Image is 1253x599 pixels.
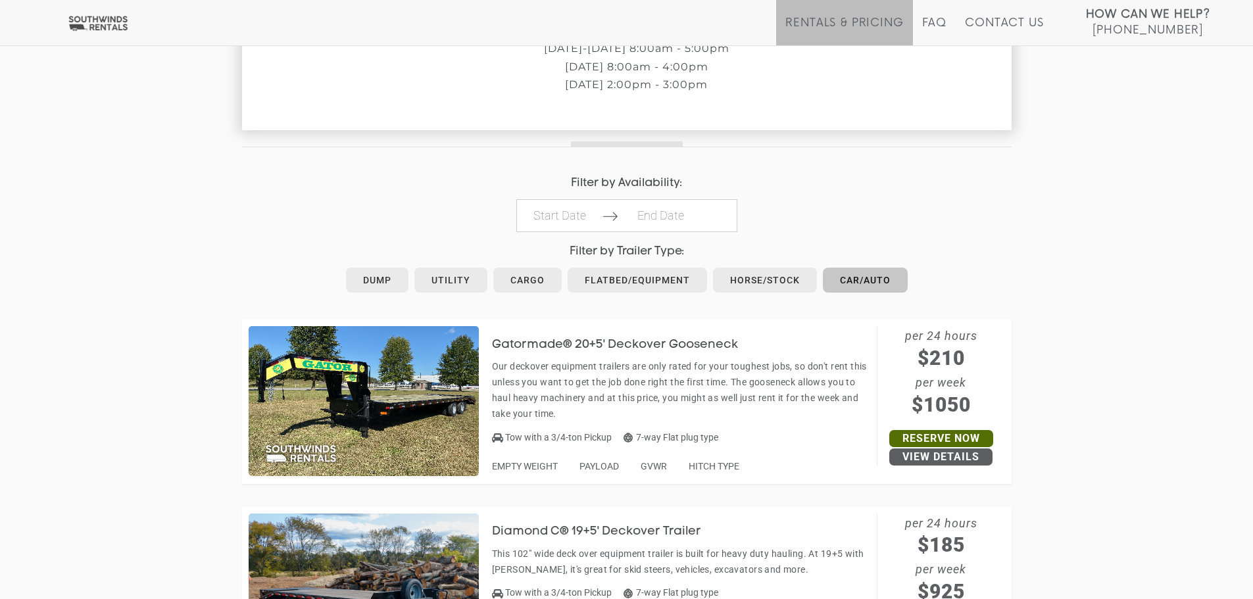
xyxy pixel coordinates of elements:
[1086,8,1210,21] strong: How Can We Help?
[492,358,870,421] p: Our deckover equipment trailers are only rated for your toughest jobs, so don't rent this unless ...
[242,61,1031,73] p: [DATE] 8:00am - 4:00pm
[877,530,1005,560] span: $185
[568,268,707,293] a: Flatbed/Equipment
[242,245,1012,258] h4: Filter by Trailer Type:
[624,432,718,443] span: 7-way Flat plug type
[877,326,1005,419] span: per 24 hours per week
[823,268,908,293] a: Car/Auto
[579,461,619,471] span: PAYLOAD
[242,79,1031,91] p: [DATE] 2:00pm - 3:00pm
[493,268,562,293] a: Cargo
[492,546,870,577] p: This 102" wide deck over equipment trailer is built for heavy duty hauling. At 19+5 with [PERSON_...
[713,268,817,293] a: Horse/Stock
[492,525,721,539] h3: Diamond C® 19+5' Deckover Trailer
[346,268,408,293] a: Dump
[889,430,993,447] a: Reserve Now
[242,177,1012,189] h4: Filter by Availability:
[889,448,993,466] a: View Details
[492,339,758,352] h3: Gatormade® 20+5' Deckover Gooseneck
[1093,24,1203,37] span: [PHONE_NUMBER]
[1086,7,1210,36] a: How Can We Help? [PHONE_NUMBER]
[877,343,1005,373] span: $210
[242,43,1031,55] p: [DATE]-[DATE] 8:00am - 5:00pm
[505,587,612,598] span: Tow with a 3/4-ton Pickup
[492,461,558,471] span: EMPTY WEIGHT
[965,16,1043,45] a: Contact Us
[66,15,130,32] img: Southwinds Rentals Logo
[689,461,739,471] span: HITCH TYPE
[492,339,758,349] a: Gatormade® 20+5' Deckover Gooseneck
[641,461,667,471] span: GVWR
[414,268,487,293] a: Utility
[492,526,721,537] a: Diamond C® 19+5' Deckover Trailer
[877,390,1005,419] span: $1050
[249,326,479,476] img: SW012 - Gatormade 20+5' Deckover Gooseneck
[505,432,612,443] span: Tow with a 3/4-ton Pickup
[624,587,718,598] span: 7-way Flat plug type
[785,16,903,45] a: Rentals & Pricing
[922,16,947,45] a: FAQ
